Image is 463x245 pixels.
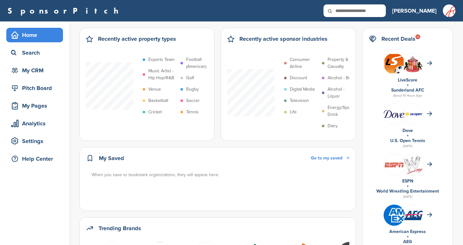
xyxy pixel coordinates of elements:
[328,86,357,100] p: Alcohol - Liquor
[186,75,194,81] p: Golf
[6,45,63,60] a: Search
[290,86,315,93] p: Digital Media
[290,56,319,70] p: Consumer Airline
[415,34,420,39] div: 10
[392,4,437,18] a: [PERSON_NAME]
[369,143,446,149] div: [DATE]
[98,34,176,43] h2: Recently active property types
[186,86,199,93] p: Rugby
[6,63,63,78] a: My CRM
[311,155,349,162] a: Go to my saved
[384,110,405,118] img: Data
[376,188,439,194] a: World Wrestling Entertainment
[407,234,409,239] a: +
[398,77,417,83] a: LiveScore
[148,68,177,81] p: Music Artist - Hip Hop/R&B
[369,93,446,99] div: About 15 Hours Ago
[239,34,328,43] h2: Recently active sponsor industries
[9,153,63,164] div: Help Center
[328,122,338,129] p: Dairy
[402,178,413,184] a: ESPN
[9,100,63,111] div: My Pages
[369,194,446,200] div: [DATE]
[6,152,63,166] a: Help Center
[9,29,63,41] div: Home
[290,75,307,81] p: Discount
[392,6,437,15] h3: [PERSON_NAME]
[402,55,423,72] img: Open uri20141112 64162 1q58x9c?1415807470
[328,56,357,70] p: Property & Casualty
[8,7,123,15] a: SponsorPitch
[92,171,350,178] div: When you save or bookmark organizations, they will appear here.
[148,109,162,116] p: Cricket
[402,154,423,177] img: Open uri20141112 64162 12gd62f?1415806146
[384,160,405,169] img: Screen shot 2016 05 05 at 12.09.31 pm
[389,229,426,234] a: American Express
[9,47,63,58] div: Search
[6,81,63,95] a: Pitch Board
[384,205,405,226] img: Amex logo
[328,75,355,81] p: Alcohol - Beer
[403,239,412,244] a: AEG
[402,111,423,117] img: Screen shot 2018 07 23 at 2.49.02 pm
[186,56,215,70] p: Football (American)
[186,109,199,116] p: Tennis
[6,28,63,42] a: Home
[328,104,357,118] p: Energy/Sports Drink
[148,56,174,63] p: Esports Team
[6,116,63,131] a: Analytics
[6,99,63,113] a: My Pages
[99,224,141,233] h2: Trending Brands
[290,109,297,116] p: Life
[403,128,413,133] a: Dove
[311,155,342,161] span: Go to my saved
[407,82,409,88] a: +
[290,97,309,104] p: Television
[407,133,409,138] a: +
[390,138,425,143] a: U.S. Open Tennis
[148,86,161,93] p: Venue
[9,135,63,147] div: Settings
[9,65,63,76] div: My CRM
[9,118,63,129] div: Analytics
[186,97,200,104] p: Soccer
[402,210,423,220] img: Open uri20141112 64162 1t4610c?1415809572
[6,134,63,148] a: Settings
[99,154,124,163] h2: My Saved
[9,82,63,94] div: Pitch Board
[391,87,424,93] a: Sunderland AFC
[407,183,409,189] a: +
[381,34,415,43] h2: Recent Deals
[148,97,168,104] p: Basketball
[384,53,405,74] img: Livescore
